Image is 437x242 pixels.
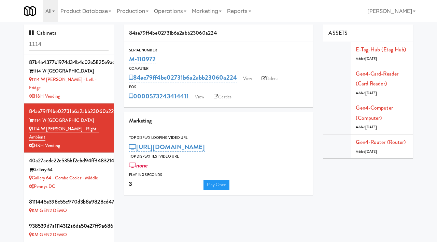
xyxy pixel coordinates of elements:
[365,56,377,61] span: [DATE]
[29,175,98,181] a: Gallery 64 - Combo Cooler - Middle
[29,93,60,99] a: H&H Vending
[356,104,393,122] a: Gen4-computer (Computer)
[210,92,235,102] a: Castles
[29,197,109,207] div: 8111445e398c55c970d3b8a9828cd471
[203,180,230,190] a: Play Once
[129,73,237,82] a: 84ae79ff4be02731b6a2abb23060a224
[29,116,109,125] div: 1114 W [GEOGRAPHIC_DATA]
[129,172,308,178] div: Play in X seconds
[24,54,114,104] li: 87b4a4377c1974d34b4c02e5825e9ac11114 W [GEOGRAPHIC_DATA] 1114 W [PERSON_NAME] - Left - FridgeH&H ...
[356,125,377,130] span: Added
[29,38,109,51] input: Search cabinets
[192,92,207,102] a: View
[365,91,377,96] span: [DATE]
[356,46,406,53] a: E-tag-hub (Etag Hub)
[129,117,152,125] span: Marketing
[129,153,308,160] div: Top Display Test Video Url
[29,231,67,238] a: KM GEN2 DEMO
[356,70,398,88] a: Gen4-card-reader (Card Reader)
[356,56,377,61] span: Added
[29,207,67,214] a: KM GEN2 DEMO
[129,54,156,64] a: M-110972
[29,221,109,231] div: 938539d7a1114312a6da50e27ff9a686
[29,67,109,76] div: 1114 W [GEOGRAPHIC_DATA]
[129,134,308,141] div: Top Display Looping Video Url
[29,106,109,116] div: 84ae79ff4be02731b6a2abb23060a224
[29,76,97,91] a: 1114 W [PERSON_NAME] - Left - Fridge
[129,161,148,170] a: none
[29,166,109,174] div: Gallery 64
[129,65,308,72] div: Computer
[356,149,377,154] span: Added
[129,142,205,152] a: [URL][DOMAIN_NAME]
[240,74,255,84] a: View
[129,92,189,101] a: 0000573243414411
[24,103,114,153] li: 84ae79ff4be02731b6a2abb23060a2241114 W [GEOGRAPHIC_DATA] 1114 W [PERSON_NAME] - Right - AmbientH&...
[356,138,406,146] a: Gen4-router (Router)
[29,126,99,141] a: 1114 W [PERSON_NAME] - Right - Ambient
[365,125,377,130] span: [DATE]
[29,29,56,37] span: Cabinets
[258,74,282,84] a: Balena
[24,5,36,17] img: Micromart
[29,183,55,190] a: Pennys DC
[29,57,109,67] div: 87b4a4377c1974d34b4c02e5825e9ac1
[365,149,377,154] span: [DATE]
[124,25,313,42] div: 84ae79ff4be02731b6a2abb23060a224
[129,84,308,91] div: POS
[29,156,109,166] div: 40a27acde22c535bf2ebd94ff3483214
[356,91,377,96] span: Added
[29,142,60,149] a: H&H Vending
[328,29,348,37] span: ASSETS
[24,153,114,194] li: 40a27acde22c535bf2ebd94ff3483214Gallery 64 Gallery 64 - Combo Cooler - MiddlePennys DC
[129,47,308,54] div: Serial Number
[24,194,114,218] li: 8111445e398c55c970d3b8a9828cd471 KM GEN2 DEMO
